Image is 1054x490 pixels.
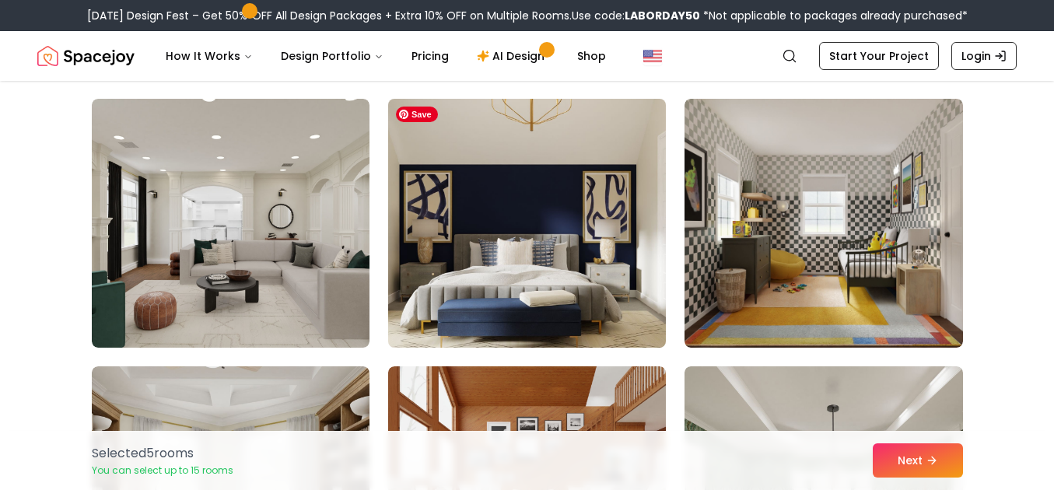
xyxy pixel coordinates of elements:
img: United States [643,47,662,65]
a: AI Design [464,40,562,72]
div: [DATE] Design Fest – Get 50% OFF All Design Packages + Extra 10% OFF on Multiple Rooms. [87,8,968,23]
a: Shop [565,40,618,72]
button: Design Portfolio [268,40,396,72]
a: Spacejoy [37,40,135,72]
span: Save [396,107,438,122]
nav: Global [37,31,1017,81]
button: How It Works [153,40,265,72]
a: Login [951,42,1017,70]
img: Spacejoy Logo [37,40,135,72]
img: Room room-51 [685,99,962,348]
span: *Not applicable to packages already purchased* [700,8,968,23]
p: Selected 5 room s [92,444,233,463]
span: Use code: [572,8,700,23]
img: Room room-49 [92,99,369,348]
b: LABORDAY50 [625,8,700,23]
p: You can select up to 15 rooms [92,464,233,477]
button: Next [873,443,963,478]
img: Room room-50 [381,93,673,354]
a: Pricing [399,40,461,72]
nav: Main [153,40,618,72]
a: Start Your Project [819,42,939,70]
